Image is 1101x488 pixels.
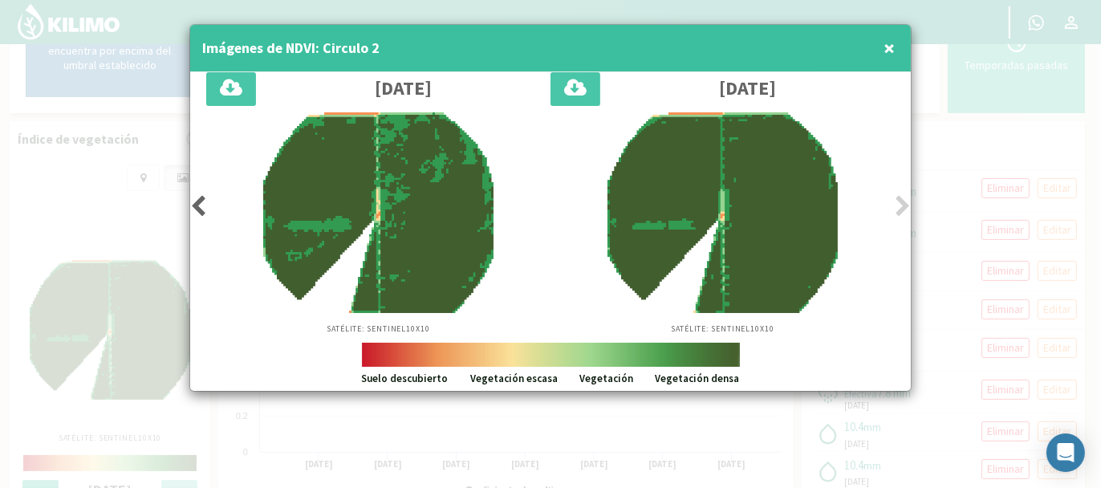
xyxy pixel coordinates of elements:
h4: Imágenes de NDVI: Circulo 2 [202,37,380,59]
p: Satélite: Sentinel [327,323,430,335]
span: × [884,35,895,61]
p: Suelo descubierto [362,371,449,387]
p: Vegetación escasa [470,371,558,387]
p: Vegetación densa [655,371,739,387]
h3: [DATE] [375,78,432,99]
button: Close [880,32,899,64]
p: Vegetación [579,371,633,387]
h3: [DATE] [719,78,776,99]
div: Open Intercom Messenger [1046,433,1085,472]
p: Satélite: Sentinel [671,323,774,335]
span: 10X10 [750,323,774,334]
span: 10X10 [406,323,430,334]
